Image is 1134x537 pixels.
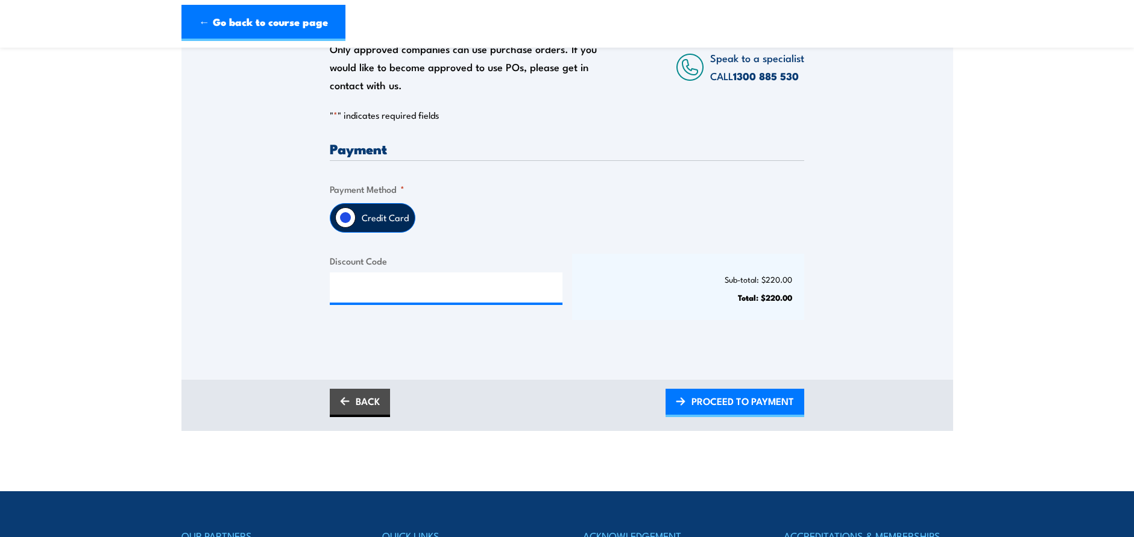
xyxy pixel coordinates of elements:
label: Credit Card [356,204,415,232]
a: 1300 885 530 [733,68,799,84]
p: Sub-total: $220.00 [584,275,793,284]
div: Only approved companies can use purchase orders. If you would like to become approved to use POs,... [330,40,603,94]
span: PROCEED TO PAYMENT [691,385,794,417]
span: Speak to a specialist CALL [710,50,804,83]
a: BACK [330,389,390,417]
p: " " indicates required fields [330,109,804,121]
label: Discount Code [330,254,562,268]
h3: Payment [330,142,804,155]
strong: Total: $220.00 [738,291,792,303]
a: ← Go back to course page [181,5,345,41]
a: PROCEED TO PAYMENT [666,389,804,417]
legend: Payment Method [330,182,405,196]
